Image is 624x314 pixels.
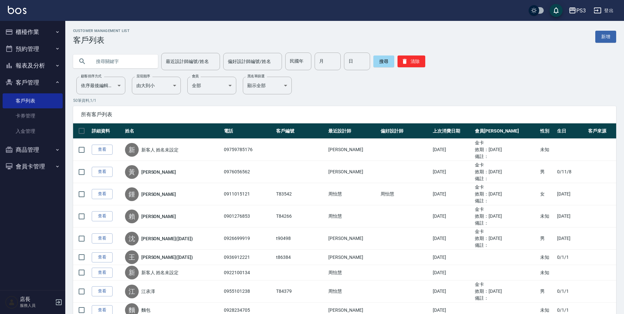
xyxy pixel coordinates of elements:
[141,191,176,197] a: [PERSON_NAME]
[141,169,176,175] a: [PERSON_NAME]
[3,93,63,108] a: 客戶列表
[92,211,113,221] a: 查看
[92,286,113,296] a: 查看
[187,77,236,94] div: 全部
[81,111,608,118] span: 所有客戶列表
[538,161,555,183] td: 男
[73,36,130,45] h3: 客戶列表
[475,191,537,197] ul: 效期： [DATE]
[125,165,139,179] div: 黃
[8,6,26,14] img: Logo
[222,139,274,161] td: 09759785176
[473,123,538,139] th: 會員[PERSON_NAME]
[274,280,327,303] td: T84379
[125,210,139,223] div: 賴
[222,250,274,265] td: 0936912221
[475,228,537,235] ul: 金卡
[3,74,63,91] button: 客戶管理
[327,161,379,183] td: [PERSON_NAME]
[538,139,555,161] td: 未知
[379,123,431,139] th: 偏好設計師
[475,168,537,175] ul: 效期： [DATE]
[141,288,155,295] a: 江承澤
[431,161,473,183] td: [DATE]
[222,228,274,250] td: 0926699919
[92,189,113,199] a: 查看
[327,205,379,228] td: 周怡慧
[125,143,139,157] div: 新
[274,205,327,228] td: T84266
[555,228,587,250] td: [DATE]
[73,29,130,33] h2: Customer Management List
[222,123,274,139] th: 電話
[398,55,425,67] button: 清除
[92,167,113,177] a: 查看
[141,213,176,220] a: [PERSON_NAME]
[3,57,63,74] button: 報表及分析
[222,265,274,280] td: 0922100134
[136,74,150,79] label: 呈現順序
[379,183,431,205] td: 周怡慧
[141,147,179,153] a: 新客人 姓名未設定
[92,268,113,278] a: 查看
[595,31,616,43] a: 新增
[431,205,473,228] td: [DATE]
[431,123,473,139] th: 上次消費日期
[431,250,473,265] td: [DATE]
[555,280,587,303] td: 0/1/1
[475,235,537,242] ul: 效期： [DATE]
[274,250,327,265] td: t86384
[538,123,555,139] th: 性別
[576,7,586,15] div: PS3
[141,269,179,276] a: 新客人 姓名未設定
[92,145,113,155] a: 查看
[123,123,223,139] th: 姓名
[327,139,379,161] td: [PERSON_NAME]
[92,252,113,262] a: 查看
[327,280,379,303] td: 周怡慧
[555,205,587,228] td: [DATE]
[475,295,537,302] ul: 備註：
[141,254,193,260] a: [PERSON_NAME]([DATE])
[76,77,125,94] div: 依序最後編輯時間
[91,53,153,70] input: 搜尋關鍵字
[141,307,150,313] a: 麵包
[192,74,199,79] label: 會員
[73,98,616,103] p: 50 筆資料, 1 / 1
[3,108,63,123] a: 卡券管理
[222,161,274,183] td: 0976056562
[431,228,473,250] td: [DATE]
[538,228,555,250] td: 男
[141,235,193,242] a: [PERSON_NAME]([DATE])
[431,280,473,303] td: [DATE]
[125,232,139,245] div: 沈
[475,184,537,191] ul: 金卡
[3,40,63,57] button: 預約管理
[555,250,587,265] td: 0/1/1
[90,123,123,139] th: 詳細資料
[222,280,274,303] td: 0955101238
[92,233,113,243] a: 查看
[475,288,537,295] ul: 效期： [DATE]
[566,4,588,17] button: PS3
[3,141,63,158] button: 商品管理
[475,220,537,227] ul: 備註：
[538,205,555,228] td: 未知
[125,187,139,201] div: 鍾
[222,205,274,228] td: 0901276853
[274,123,327,139] th: 客戶編號
[475,175,537,182] ul: 備註：
[5,296,18,309] img: Person
[475,206,537,213] ul: 金卡
[550,4,563,17] button: save
[475,153,537,160] ul: 備註：
[475,242,537,249] ul: 備註：
[125,285,139,298] div: 江
[327,123,379,139] th: 最近設計師
[20,303,53,308] p: 服務人員
[538,280,555,303] td: 男
[247,74,264,79] label: 黑名單篩選
[555,183,587,205] td: [DATE]
[327,228,379,250] td: [PERSON_NAME]
[274,228,327,250] td: t90498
